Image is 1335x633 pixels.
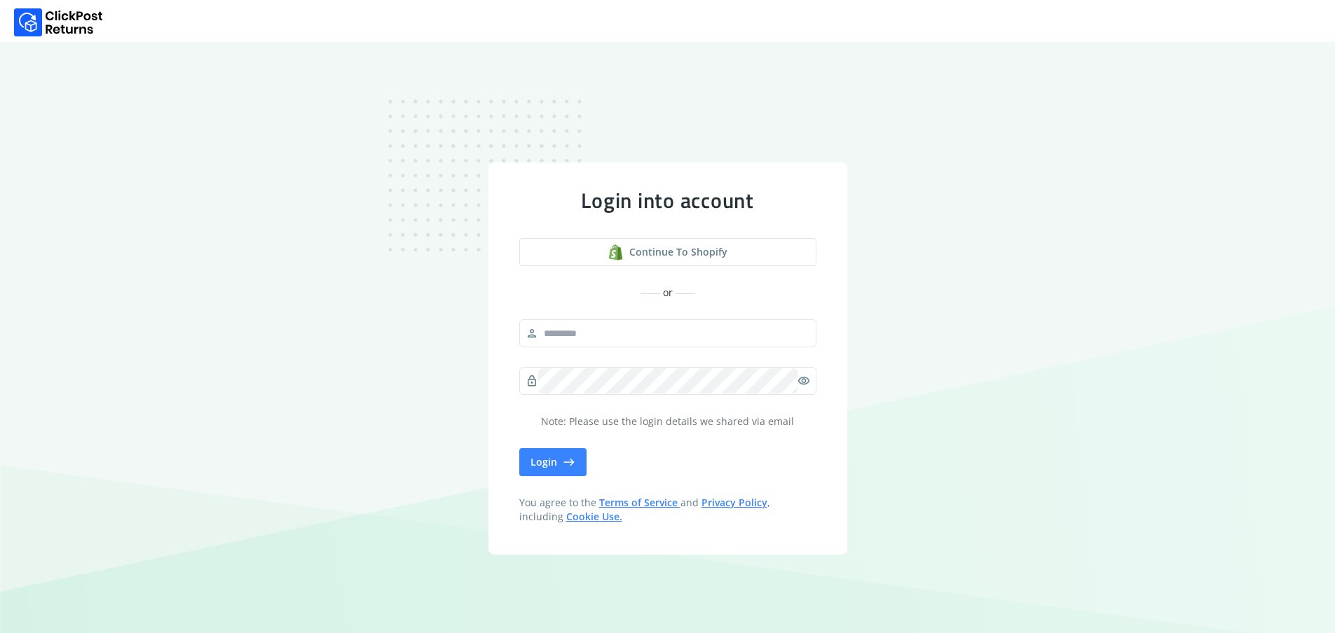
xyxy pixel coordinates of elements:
[519,238,816,266] a: shopify logoContinue to shopify
[526,371,538,391] span: lock
[526,324,538,343] span: person
[563,452,575,472] span: east
[629,245,727,259] span: Continue to shopify
[566,510,622,523] a: Cookie Use.
[797,371,810,391] span: visibility
[519,238,816,266] button: Continue to shopify
[519,286,816,300] div: or
[608,244,624,260] img: shopify logo
[519,415,816,429] p: Note: Please use the login details we shared via email
[599,496,680,509] a: Terms of Service
[519,448,587,476] button: Login east
[519,188,816,213] div: Login into account
[14,8,103,36] img: Logo
[701,496,767,509] a: Privacy Policy
[519,496,816,524] span: You agree to the and , including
